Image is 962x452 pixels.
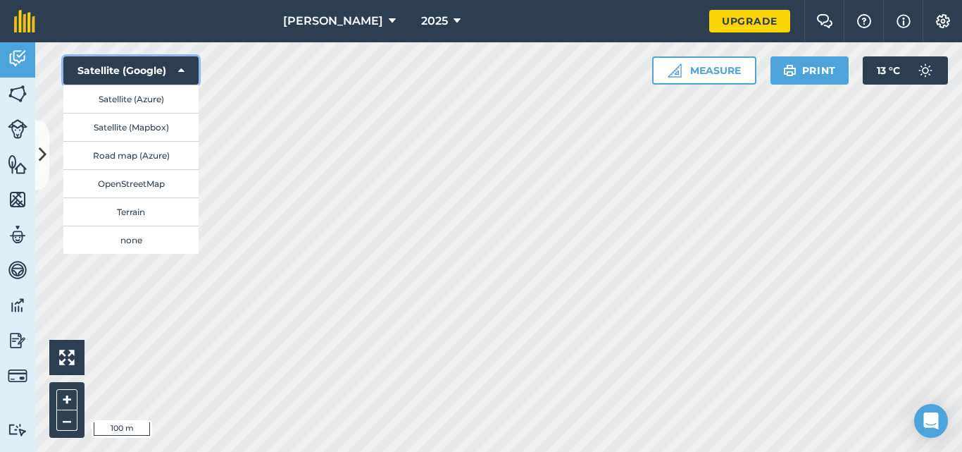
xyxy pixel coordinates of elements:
[709,10,790,32] a: Upgrade
[863,56,948,85] button: 13 °C
[8,154,27,175] img: svg+xml;base64,PHN2ZyB4bWxucz0iaHR0cDovL3d3dy53My5vcmcvMjAwMC9zdmciIHdpZHRoPSI1NiIgaGVpZ2h0PSI2MC...
[8,423,27,436] img: svg+xml;base64,PD94bWwgdmVyc2lvbj0iMS4wIiBlbmNvZGluZz0idXRmLTgiPz4KPCEtLSBHZW5lcmF0b3I6IEFkb2JlIE...
[8,119,27,139] img: svg+xml;base64,PD94bWwgdmVyc2lvbj0iMS4wIiBlbmNvZGluZz0idXRmLTgiPz4KPCEtLSBHZW5lcmF0b3I6IEFkb2JlIE...
[877,56,900,85] span: 13 ° C
[783,62,797,79] img: svg+xml;base64,PHN2ZyB4bWxucz0iaHR0cDovL3d3dy53My5vcmcvMjAwMC9zdmciIHdpZHRoPSIxOSIgaGVpZ2h0PSIyNC...
[911,56,939,85] img: svg+xml;base64,PD94bWwgdmVyc2lvbj0iMS4wIiBlbmNvZGluZz0idXRmLTgiPz4KPCEtLSBHZW5lcmF0b3I6IEFkb2JlIE...
[8,224,27,245] img: svg+xml;base64,PD94bWwgdmVyc2lvbj0iMS4wIiBlbmNvZGluZz0idXRmLTgiPz4KPCEtLSBHZW5lcmF0b3I6IEFkb2JlIE...
[56,410,77,431] button: –
[63,113,199,141] button: Satellite (Mapbox)
[283,13,383,30] span: [PERSON_NAME]
[63,169,199,197] button: OpenStreetMap
[63,197,199,226] button: Terrain
[856,14,873,28] img: A question mark icon
[8,83,27,104] img: svg+xml;base64,PHN2ZyB4bWxucz0iaHR0cDovL3d3dy53My5vcmcvMjAwMC9zdmciIHdpZHRoPSI1NiIgaGVpZ2h0PSI2MC...
[8,330,27,351] img: svg+xml;base64,PD94bWwgdmVyc2lvbj0iMS4wIiBlbmNvZGluZz0idXRmLTgiPz4KPCEtLSBHZW5lcmF0b3I6IEFkb2JlIE...
[652,56,756,85] button: Measure
[59,350,75,365] img: Four arrows, one pointing top left, one top right, one bottom right and the last bottom left
[914,404,948,438] div: Open Intercom Messenger
[816,14,833,28] img: Two speech bubbles overlapping with the left bubble in the forefront
[935,14,951,28] img: A cog icon
[770,56,849,85] button: Print
[421,13,448,30] span: 2025
[8,295,27,316] img: svg+xml;base64,PD94bWwgdmVyc2lvbj0iMS4wIiBlbmNvZGluZz0idXRmLTgiPz4KPCEtLSBHZW5lcmF0b3I6IEFkb2JlIE...
[56,389,77,410] button: +
[668,63,682,78] img: Ruler icon
[63,226,199,254] button: none
[63,85,199,113] button: Satellite (Azure)
[8,48,27,69] img: svg+xml;base64,PD94bWwgdmVyc2lvbj0iMS4wIiBlbmNvZGluZz0idXRmLTgiPz4KPCEtLSBHZW5lcmF0b3I6IEFkb2JlIE...
[8,366,27,386] img: svg+xml;base64,PD94bWwgdmVyc2lvbj0iMS4wIiBlbmNvZGluZz0idXRmLTgiPz4KPCEtLSBHZW5lcmF0b3I6IEFkb2JlIE...
[8,189,27,210] img: svg+xml;base64,PHN2ZyB4bWxucz0iaHR0cDovL3d3dy53My5vcmcvMjAwMC9zdmciIHdpZHRoPSI1NiIgaGVpZ2h0PSI2MC...
[63,141,199,169] button: Road map (Azure)
[63,56,199,85] button: Satellite (Google)
[14,10,35,32] img: fieldmargin Logo
[897,13,911,30] img: svg+xml;base64,PHN2ZyB4bWxucz0iaHR0cDovL3d3dy53My5vcmcvMjAwMC9zdmciIHdpZHRoPSIxNyIgaGVpZ2h0PSIxNy...
[8,259,27,281] img: svg+xml;base64,PD94bWwgdmVyc2lvbj0iMS4wIiBlbmNvZGluZz0idXRmLTgiPz4KPCEtLSBHZW5lcmF0b3I6IEFkb2JlIE...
